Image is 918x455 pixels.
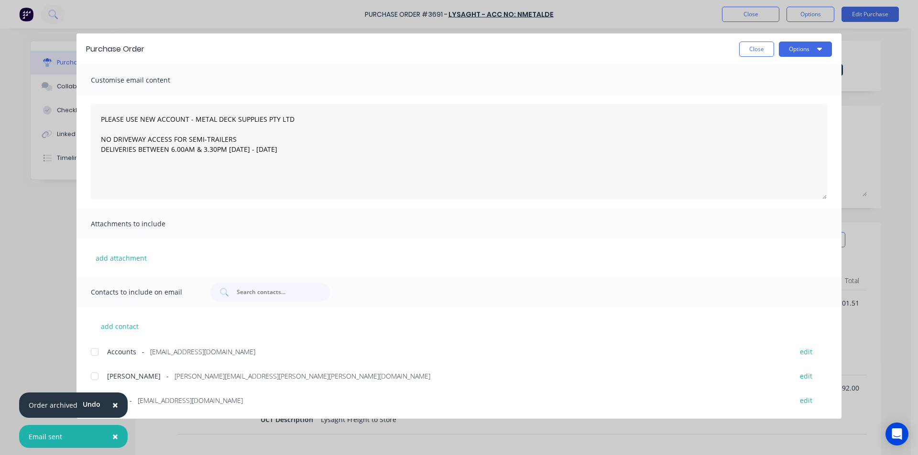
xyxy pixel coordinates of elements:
div: Order archived [29,400,77,410]
button: Close [739,42,774,57]
span: × [112,430,118,443]
span: - [130,395,132,405]
span: - [142,347,144,357]
span: [EMAIL_ADDRESS][DOMAIN_NAME] [138,395,243,405]
span: [EMAIL_ADDRESS][DOMAIN_NAME] [150,347,255,357]
span: [PERSON_NAME][EMAIL_ADDRESS][PERSON_NAME][PERSON_NAME][DOMAIN_NAME] [175,371,430,381]
span: Accounts [107,347,136,357]
div: Email sent [29,432,62,442]
span: × [112,398,118,412]
span: Attachments to include [91,217,196,231]
button: edit [794,394,818,407]
input: Search contacts... [236,287,315,297]
div: Open Intercom Messenger [885,423,908,445]
button: edit [794,370,818,382]
button: edit [794,345,818,358]
span: Contacts to include on email [91,286,196,299]
button: Undo [77,397,106,412]
span: [PERSON_NAME] [107,371,161,381]
button: Close [103,425,128,448]
button: Options [779,42,832,57]
div: Purchase Order [86,43,144,55]
button: Close [103,394,128,417]
button: add contact [91,319,148,333]
button: add attachment [91,251,152,265]
textarea: PLEASE USE NEW ACCOUNT - METAL DECK SUPPLIES PTY LTD NO DRIVEWAY ACCESS FOR SEMI-TRAILERS DELIVER... [91,104,827,200]
span: Customise email content [91,74,196,87]
span: - [166,371,169,381]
